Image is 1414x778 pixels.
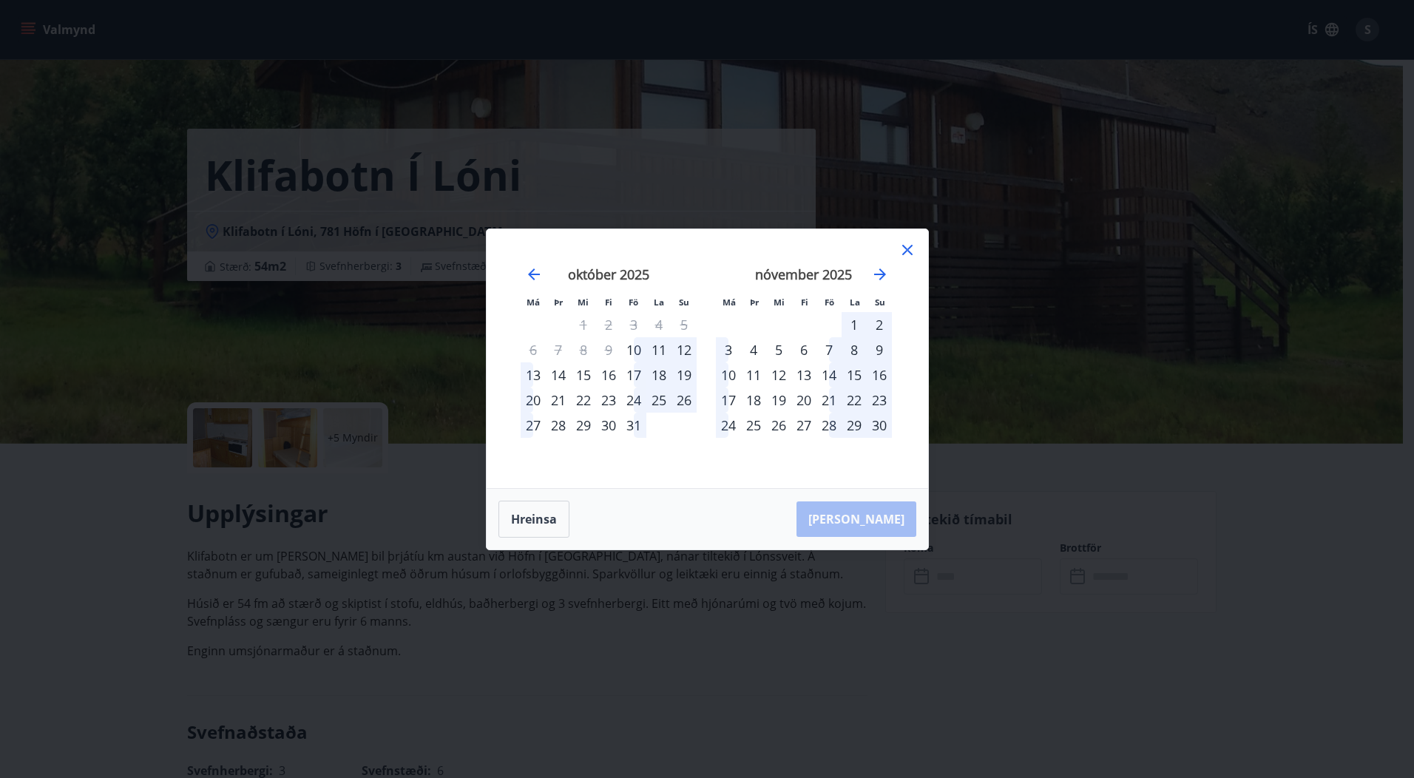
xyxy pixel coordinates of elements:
div: 7 [816,337,842,362]
div: 18 [741,388,766,413]
div: 15 [842,362,867,388]
div: 30 [867,413,892,438]
div: 22 [571,388,596,413]
td: Choose laugardagur, 8. nóvember 2025 as your check-in date. It’s available. [842,337,867,362]
button: Hreinsa [498,501,569,538]
small: La [654,297,664,308]
td: Choose sunnudagur, 30. nóvember 2025 as your check-in date. It’s available. [867,413,892,438]
td: Choose mánudagur, 13. október 2025 as your check-in date. It’s available. [521,362,546,388]
td: Choose föstudagur, 28. nóvember 2025 as your check-in date. It’s available. [816,413,842,438]
small: Fö [825,297,834,308]
td: Choose mánudagur, 10. nóvember 2025 as your check-in date. It’s available. [716,362,741,388]
small: Fi [605,297,612,308]
td: Choose þriðjudagur, 11. nóvember 2025 as your check-in date. It’s available. [741,362,766,388]
div: 13 [521,362,546,388]
td: Choose sunnudagur, 19. október 2025 as your check-in date. It’s available. [672,362,697,388]
div: 24 [716,413,741,438]
td: Choose miðvikudagur, 12. nóvember 2025 as your check-in date. It’s available. [766,362,791,388]
div: 12 [766,362,791,388]
td: Not available. miðvikudagur, 8. október 2025 [571,337,596,362]
td: Choose sunnudagur, 12. október 2025 as your check-in date. It’s available. [672,337,697,362]
small: Má [723,297,736,308]
div: 31 [621,413,646,438]
div: 20 [791,388,816,413]
td: Choose fimmtudagur, 16. október 2025 as your check-in date. It’s available. [596,362,621,388]
td: Not available. fimmtudagur, 2. október 2025 [596,312,621,337]
td: Choose sunnudagur, 16. nóvember 2025 as your check-in date. It’s available. [867,362,892,388]
td: Choose þriðjudagur, 25. nóvember 2025 as your check-in date. It’s available. [741,413,766,438]
div: 28 [546,413,571,438]
div: 27 [521,413,546,438]
div: 25 [646,388,672,413]
td: Not available. föstudagur, 3. október 2025 [621,312,646,337]
td: Choose sunnudagur, 2. nóvember 2025 as your check-in date. It’s available. [867,312,892,337]
td: Choose þriðjudagur, 14. október 2025 as your check-in date. It’s available. [546,362,571,388]
div: 11 [741,362,766,388]
td: Not available. mánudagur, 6. október 2025 [521,337,546,362]
td: Choose miðvikudagur, 19. nóvember 2025 as your check-in date. It’s available. [766,388,791,413]
td: Choose fimmtudagur, 27. nóvember 2025 as your check-in date. It’s available. [791,413,816,438]
div: 25 [741,413,766,438]
td: Choose miðvikudagur, 22. október 2025 as your check-in date. It’s available. [571,388,596,413]
div: 9 [867,337,892,362]
div: 5 [766,337,791,362]
div: 18 [646,362,672,388]
td: Choose miðvikudagur, 5. nóvember 2025 as your check-in date. It’s available. [766,337,791,362]
td: Choose fimmtudagur, 30. október 2025 as your check-in date. It’s available. [596,413,621,438]
div: 17 [716,388,741,413]
small: Mi [774,297,785,308]
small: Fö [629,297,638,308]
small: Þr [554,297,563,308]
td: Not available. fimmtudagur, 9. október 2025 [596,337,621,362]
td: Not available. þriðjudagur, 7. október 2025 [546,337,571,362]
div: 19 [766,388,791,413]
div: 11 [646,337,672,362]
div: 16 [596,362,621,388]
div: 14 [816,362,842,388]
div: 21 [816,388,842,413]
div: 16 [867,362,892,388]
td: Choose föstudagur, 10. október 2025 as your check-in date. It’s available. [621,337,646,362]
div: 28 [816,413,842,438]
div: 24 [621,388,646,413]
td: Choose föstudagur, 31. október 2025 as your check-in date. It’s available. [621,413,646,438]
td: Choose miðvikudagur, 26. nóvember 2025 as your check-in date. It’s available. [766,413,791,438]
td: Choose föstudagur, 21. nóvember 2025 as your check-in date. It’s available. [816,388,842,413]
div: 26 [766,413,791,438]
td: Choose sunnudagur, 23. nóvember 2025 as your check-in date. It’s available. [867,388,892,413]
td: Choose mánudagur, 17. nóvember 2025 as your check-in date. It’s available. [716,388,741,413]
small: La [850,297,860,308]
td: Choose mánudagur, 24. nóvember 2025 as your check-in date. It’s available. [716,413,741,438]
div: Move forward to switch to the next month. [871,265,889,283]
div: 30 [596,413,621,438]
td: Choose þriðjudagur, 28. október 2025 as your check-in date. It’s available. [546,413,571,438]
div: 29 [571,413,596,438]
div: 13 [791,362,816,388]
div: 27 [791,413,816,438]
div: 19 [672,362,697,388]
div: 22 [842,388,867,413]
div: 17 [621,362,646,388]
div: 8 [842,337,867,362]
td: Choose föstudagur, 24. október 2025 as your check-in date. It’s available. [621,388,646,413]
div: 15 [571,362,596,388]
td: Not available. miðvikudagur, 1. október 2025 [571,312,596,337]
td: Choose fimmtudagur, 20. nóvember 2025 as your check-in date. It’s available. [791,388,816,413]
div: 23 [596,388,621,413]
td: Choose fimmtudagur, 6. nóvember 2025 as your check-in date. It’s available. [791,337,816,362]
td: Not available. sunnudagur, 5. október 2025 [672,312,697,337]
div: 6 [791,337,816,362]
div: 1 [842,312,867,337]
small: Su [875,297,885,308]
td: Choose sunnudagur, 9. nóvember 2025 as your check-in date. It’s available. [867,337,892,362]
td: Choose miðvikudagur, 29. október 2025 as your check-in date. It’s available. [571,413,596,438]
div: 23 [867,388,892,413]
td: Choose fimmtudagur, 13. nóvember 2025 as your check-in date. It’s available. [791,362,816,388]
strong: nóvember 2025 [755,265,852,283]
div: 3 [716,337,741,362]
td: Not available. laugardagur, 4. október 2025 [646,312,672,337]
td: Choose laugardagur, 18. október 2025 as your check-in date. It’s available. [646,362,672,388]
div: Aðeins innritun í boði [621,337,646,362]
div: Move backward to switch to the previous month. [525,265,543,283]
small: Má [527,297,540,308]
